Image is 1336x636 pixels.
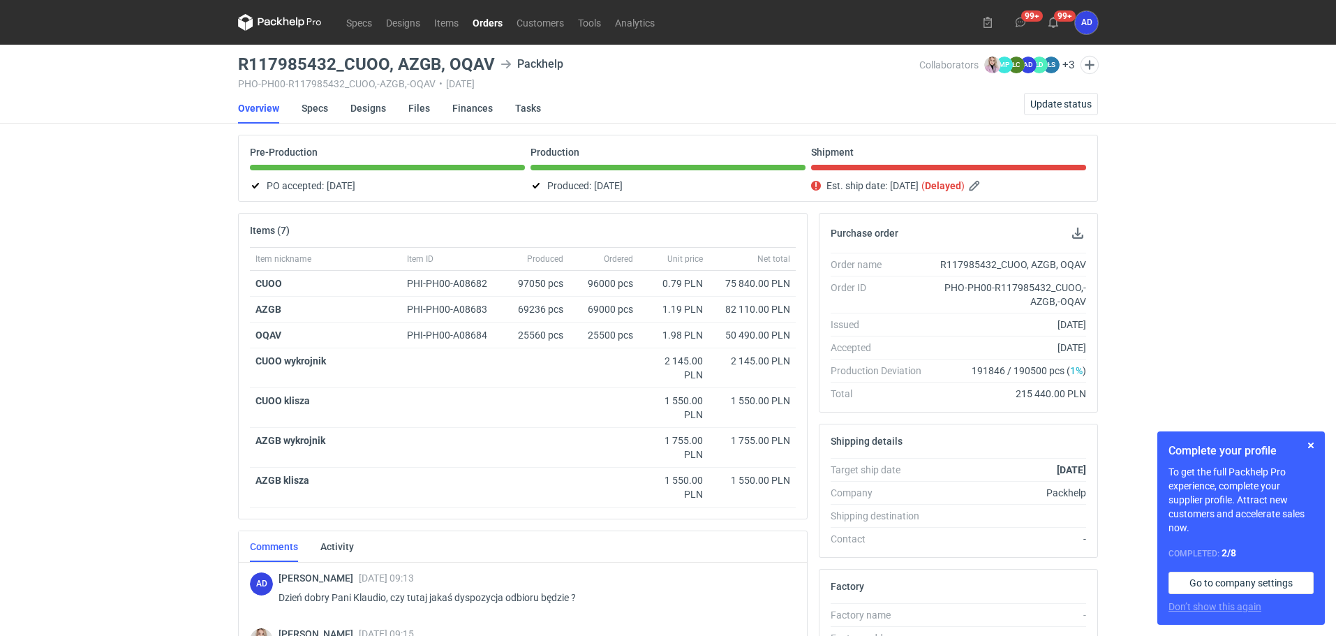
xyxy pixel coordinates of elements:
[933,341,1086,355] div: [DATE]
[667,253,703,265] span: Unit price
[714,276,790,290] div: 75 840.00 PLN
[255,278,282,289] strong: CUOO
[302,93,328,124] a: Specs
[515,93,541,124] a: Tasks
[644,394,703,422] div: 1 550.00 PLN
[1168,465,1314,535] p: To get the full Packhelp Pro experience, complete your supplier profile. Attract new customers an...
[604,253,633,265] span: Ordered
[644,302,703,316] div: 1.19 PLN
[831,486,933,500] div: Company
[831,608,933,622] div: Factory name
[996,57,1013,73] figcaption: MP
[359,572,414,584] span: [DATE] 09:13
[831,463,933,477] div: Target ship date
[250,147,318,158] p: Pre-Production
[714,302,790,316] div: 82 110.00 PLN
[1057,464,1086,475] strong: [DATE]
[831,228,898,239] h2: Purchase order
[1168,600,1261,614] button: Don’t show this again
[644,473,703,501] div: 1 550.00 PLN
[919,59,979,71] span: Collaborators
[407,328,500,342] div: PHI-PH00-A08684
[569,323,639,348] div: 25500 pcs
[1075,11,1098,34] div: Anita Dolczewska
[238,56,495,73] h3: R117985432_CUOO, AZGB, OQAV
[1008,57,1025,73] figcaption: ŁC
[1070,365,1083,376] span: 1%
[933,387,1086,401] div: 215 440.00 PLN
[1020,57,1037,73] figcaption: AD
[831,258,933,272] div: Order name
[811,147,854,158] p: Shipment
[1043,57,1060,73] figcaption: ŁS
[506,297,569,323] div: 69236 pcs
[1168,546,1314,561] div: Completed:
[427,14,466,31] a: Items
[1081,56,1099,74] button: Edit collaborators
[255,355,326,367] strong: CUOO wykrojnik
[238,14,322,31] svg: Packhelp Pro
[1024,93,1098,115] button: Update status
[1030,99,1092,109] span: Update status
[1075,11,1098,34] button: AD
[933,258,1086,272] div: R117985432_CUOO, AZGB, OQAV
[644,434,703,461] div: 1 755.00 PLN
[644,276,703,290] div: 0.79 PLN
[933,532,1086,546] div: -
[1009,11,1032,34] button: 99+
[250,531,298,562] a: Comments
[831,341,933,355] div: Accepted
[831,387,933,401] div: Total
[933,608,1086,622] div: -
[530,147,579,158] p: Production
[1168,443,1314,459] h1: Complete your profile
[972,364,1086,378] span: 191846 / 190500 pcs ( )
[408,93,430,124] a: Files
[530,177,806,194] div: Produced:
[238,78,919,89] div: PHO-PH00-R117985432_CUOO,-AZGB,-OQAV [DATE]
[714,328,790,342] div: 50 490.00 PLN
[933,486,1086,500] div: Packhelp
[452,93,493,124] a: Finances
[831,281,933,309] div: Order ID
[255,330,281,341] strong: OQAV
[967,177,984,194] button: Edit estimated shipping date
[890,177,919,194] span: [DATE]
[1222,547,1236,559] strong: 2 / 8
[961,180,965,191] em: )
[933,281,1086,309] div: PHO-PH00-R117985432_CUOO,-AZGB,-OQAV
[327,177,355,194] span: [DATE]
[250,177,525,194] div: PO accepted:
[569,297,639,323] div: 69000 pcs
[831,509,933,523] div: Shipping destination
[644,354,703,382] div: 2 145.00 PLN
[714,434,790,448] div: 1 755.00 PLN
[811,177,1086,194] div: Est. ship date:
[466,14,510,31] a: Orders
[1031,57,1048,73] figcaption: ŁD
[571,14,608,31] a: Tools
[279,589,785,606] p: Dzień dobry Pani Klaudio, czy tutaj jakaś dyspozycja odbioru będzie ?
[339,14,379,31] a: Specs
[1062,59,1075,71] button: +3
[238,93,279,124] a: Overview
[255,253,311,265] span: Item nickname
[925,180,961,191] strong: Delayed
[350,93,386,124] a: Designs
[255,395,310,406] strong: CUOO klisza
[320,531,354,562] a: Activity
[984,57,1001,73] img: Klaudia Wiśniewska
[527,253,563,265] span: Produced
[831,581,864,592] h2: Factory
[644,328,703,342] div: 1.98 PLN
[1069,225,1086,242] button: Download PO
[506,271,569,297] div: 97050 pcs
[608,14,662,31] a: Analytics
[757,253,790,265] span: Net total
[279,572,359,584] span: [PERSON_NAME]
[500,56,563,73] div: Packhelp
[255,475,309,486] strong: AZGB klisza
[250,572,273,596] figcaption: AD
[407,253,433,265] span: Item ID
